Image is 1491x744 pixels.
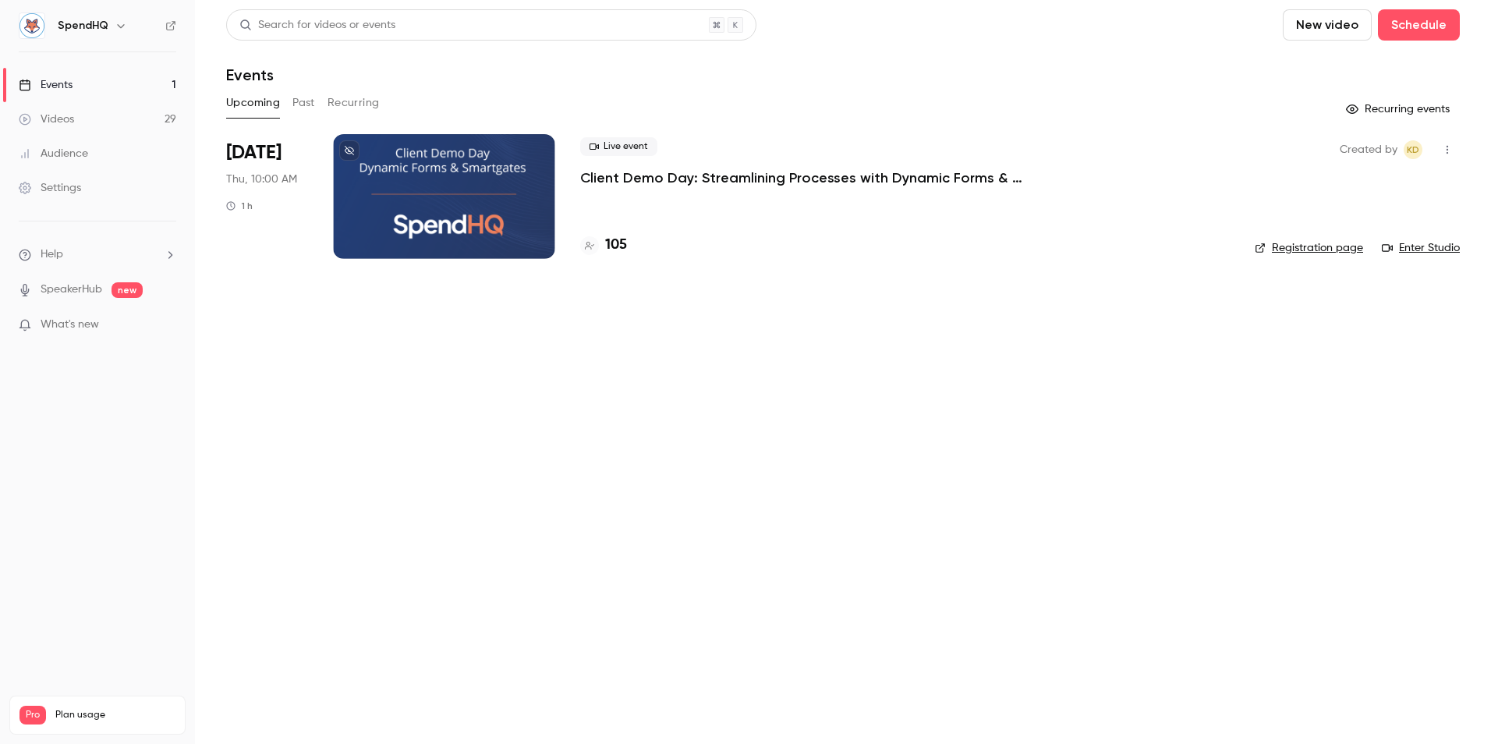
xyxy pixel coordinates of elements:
span: Plan usage [55,709,175,721]
div: Search for videos or events [239,17,395,34]
span: Help [41,246,63,263]
h4: 105 [605,235,627,256]
div: Oct 30 Thu, 10:00 AM (America/New York) [226,134,308,259]
a: SpeakerHub [41,282,102,298]
span: Live event [580,137,657,156]
div: Videos [19,112,74,127]
button: New video [1283,9,1372,41]
span: KD [1407,140,1419,159]
h6: SpendHQ [58,18,108,34]
span: What's new [41,317,99,333]
button: Upcoming [226,90,280,115]
button: Schedule [1378,9,1460,41]
button: Recurring events [1339,97,1460,122]
iframe: Noticeable Trigger [158,318,176,332]
h1: Events [226,66,274,84]
button: Past [292,90,315,115]
div: Events [19,77,73,93]
a: Registration page [1255,240,1363,256]
li: help-dropdown-opener [19,246,176,263]
span: Created by [1340,140,1397,159]
span: Thu, 10:00 AM [226,172,297,187]
button: Recurring [328,90,380,115]
img: SpendHQ [19,13,44,38]
div: Audience [19,146,88,161]
div: 1 h [226,200,253,212]
span: Pro [19,706,46,725]
div: Settings [19,180,81,196]
a: 105 [580,235,627,256]
span: [DATE] [226,140,282,165]
span: Kelly Divine [1404,140,1422,159]
a: Enter Studio [1382,240,1460,256]
a: Client Demo Day: Streamlining Processes with Dynamic Forms & Smartgates [580,168,1048,187]
span: new [112,282,143,298]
